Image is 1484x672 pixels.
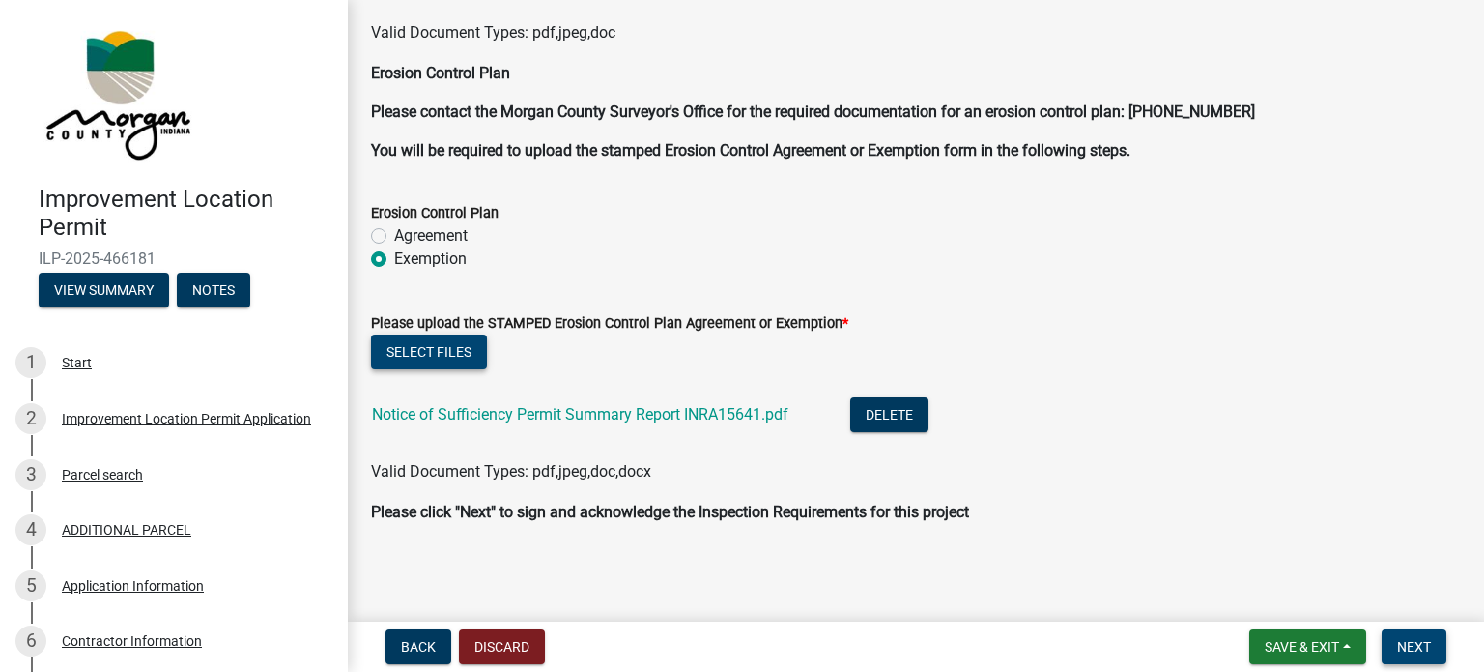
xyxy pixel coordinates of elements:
div: Parcel search [62,468,143,482]
div: 3 [15,459,46,490]
label: Exemption [394,248,467,271]
button: Delete [850,397,928,432]
span: Back [401,639,436,655]
wm-modal-confirm: Notes [177,283,250,299]
strong: You will be required to upload the stamped Erosion Control Agreement or Exemption form in the fol... [371,141,1130,160]
span: Save & Exit [1265,639,1339,655]
button: Back [385,629,451,664]
button: Select files [371,335,487,369]
button: View Summary [39,273,169,307]
div: Contractor Information [62,634,202,648]
button: Next [1382,629,1446,664]
span: Valid Document Types: pdf,jpeg,doc [371,23,615,42]
h4: Improvement Location Permit [39,186,332,242]
wm-modal-confirm: Delete Document [850,407,928,425]
div: 1 [15,347,46,378]
img: Morgan County, Indiana [39,20,194,165]
div: 5 [15,570,46,601]
strong: Erosion Control Plan [371,64,510,82]
wm-modal-confirm: Summary [39,283,169,299]
div: ADDITIONAL PARCEL [62,523,191,537]
span: Valid Document Types: pdf,jpeg,doc,docx [371,462,651,481]
div: 4 [15,514,46,545]
div: 6 [15,626,46,657]
button: Discard [459,629,545,664]
strong: Please contact the Morgan County Surveyor's Office for the required documentation for an erosion ... [371,102,1255,121]
div: 2 [15,403,46,434]
div: Start [62,356,92,369]
div: Application Information [62,579,204,593]
strong: Please click "Next" to sign and acknowledge the Inspection Requirements for this project [371,503,969,521]
a: Notice of Sufficiency Permit Summary Report INRA15641.pdf [372,405,788,424]
label: Agreement [394,224,468,248]
label: Erosion Control Plan [371,207,499,220]
div: Improvement Location Permit Application [62,412,311,425]
button: Save & Exit [1249,629,1366,664]
label: Please upload the STAMPED Erosion Control Plan Agreement or Exemption [371,317,848,331]
span: Next [1397,639,1431,655]
span: ILP-2025-466181 [39,249,309,268]
button: Notes [177,273,250,307]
